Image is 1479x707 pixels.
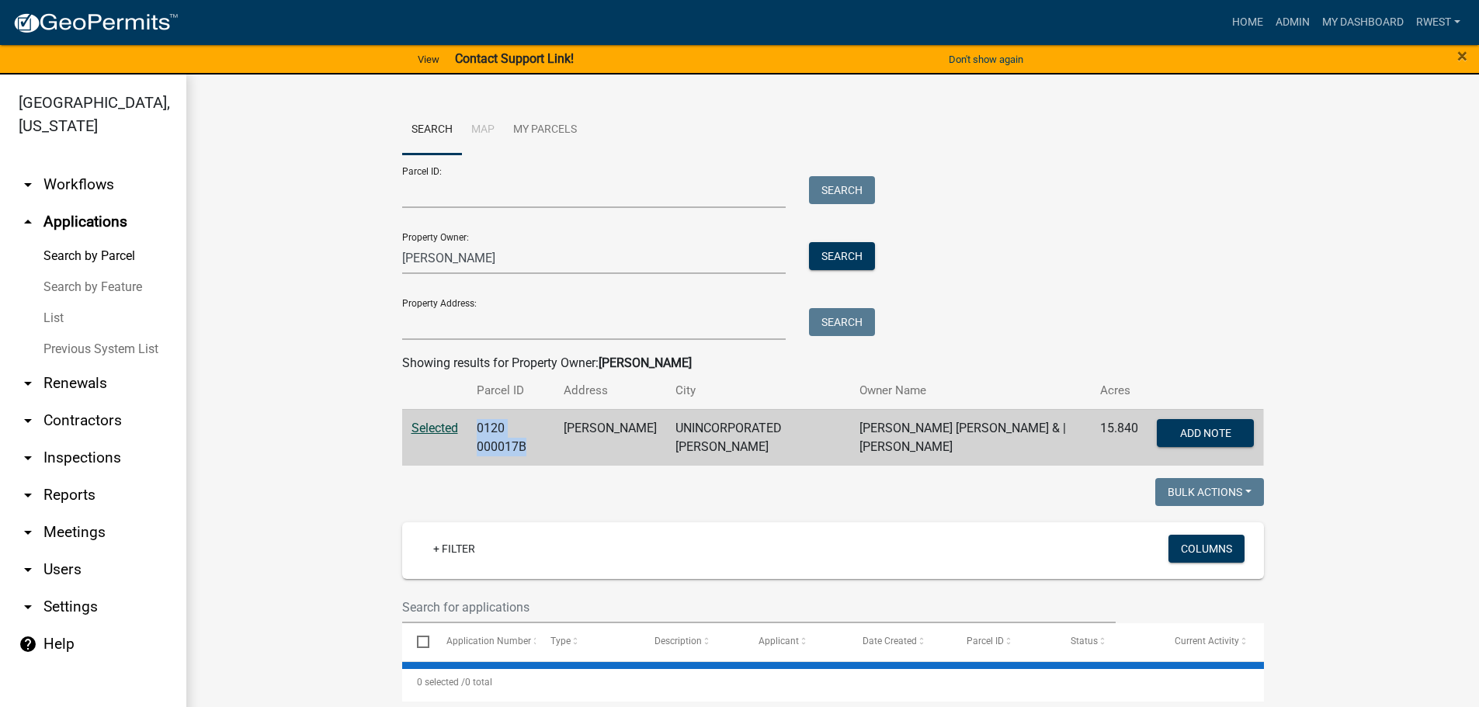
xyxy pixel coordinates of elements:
td: 0120 000017B [467,409,555,466]
a: My Dashboard [1316,8,1410,37]
span: 0 selected / [417,677,465,688]
a: Selected [411,421,458,435]
button: Don't show again [943,47,1029,72]
button: Close [1457,47,1467,65]
i: help [19,635,37,653]
i: arrow_drop_down [19,523,37,542]
button: Search [809,308,875,336]
datatable-header-cell: Status [1056,623,1160,660]
td: UNINCORPORATED [PERSON_NAME] [666,409,850,466]
th: City [666,373,850,409]
i: arrow_drop_down [19,449,37,467]
span: Date Created [863,636,917,646]
a: + Filter [421,535,488,563]
datatable-header-cell: Parcel ID [952,623,1056,660]
strong: [PERSON_NAME] [599,355,692,370]
datatable-header-cell: Date Created [848,623,952,660]
a: Home [1226,8,1269,37]
datatable-header-cell: Select [402,623,432,660]
td: 15.840 [1091,409,1147,466]
span: Current Activity [1175,636,1239,646]
span: × [1457,45,1467,67]
span: Application Number [446,636,531,646]
th: Acres [1091,373,1147,409]
button: Search [809,242,875,270]
a: Admin [1269,8,1316,37]
a: Search [402,106,462,155]
i: arrow_drop_down [19,411,37,430]
i: arrow_drop_up [19,213,37,231]
div: 0 total [402,663,1264,702]
button: Columns [1168,535,1245,563]
a: rwest [1410,8,1467,37]
datatable-header-cell: Applicant [744,623,848,660]
i: arrow_drop_down [19,560,37,579]
button: Add Note [1157,419,1254,447]
td: [PERSON_NAME] [554,409,666,466]
datatable-header-cell: Application Number [432,623,536,660]
input: Search for applications [402,591,1116,623]
a: View [411,47,446,72]
span: Add Note [1180,426,1231,438]
a: My Parcels [504,106,586,155]
i: arrow_drop_down [19,175,37,194]
i: arrow_drop_down [19,598,37,616]
datatable-header-cell: Type [536,623,640,660]
span: Parcel ID [967,636,1004,646]
i: arrow_drop_down [19,374,37,393]
th: Address [554,373,666,409]
span: Status [1071,636,1098,646]
span: Type [550,636,571,646]
th: Parcel ID [467,373,555,409]
strong: Contact Support Link! [455,51,574,66]
span: Applicant [759,636,799,646]
div: Showing results for Property Owner: [402,354,1264,373]
button: Search [809,176,875,204]
datatable-header-cell: Description [640,623,744,660]
td: [PERSON_NAME] [PERSON_NAME] & | [PERSON_NAME] [850,409,1091,466]
i: arrow_drop_down [19,486,37,504]
button: Bulk Actions [1155,478,1264,506]
span: Description [654,636,702,646]
datatable-header-cell: Current Activity [1160,623,1264,660]
th: Owner Name [850,373,1091,409]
